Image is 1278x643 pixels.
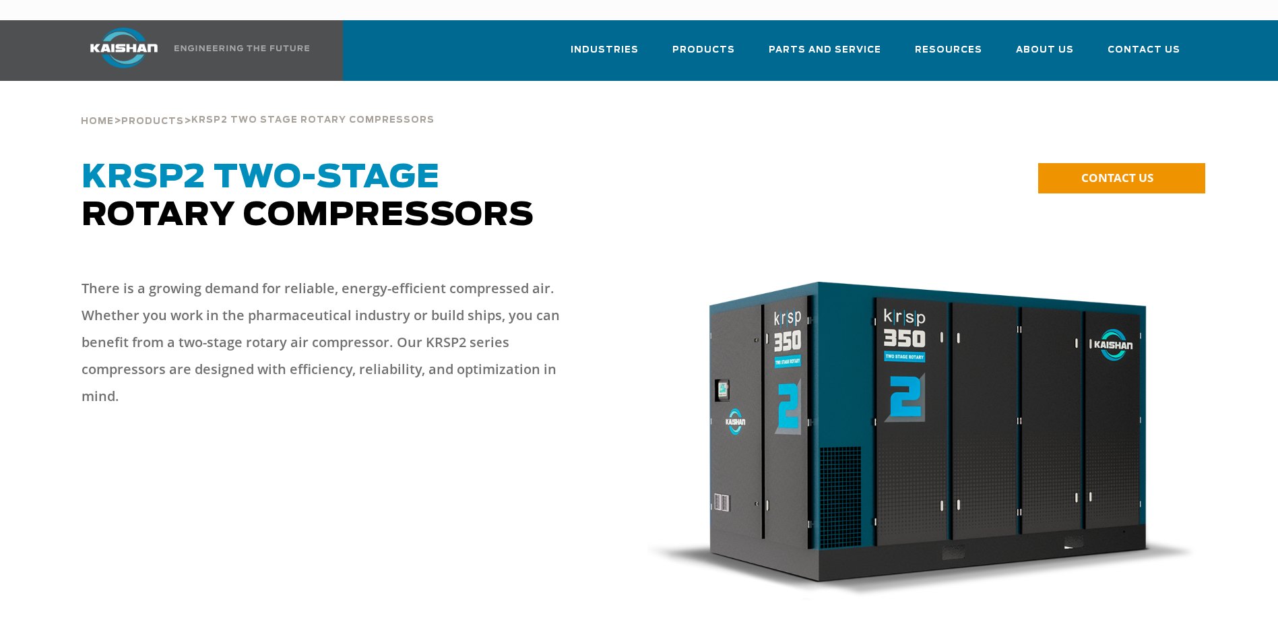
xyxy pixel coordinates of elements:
a: Products [672,32,735,78]
a: Kaishan USA [73,20,312,81]
img: Engineering the future [174,45,309,51]
a: About Us [1016,32,1074,78]
span: Products [121,117,184,126]
img: krsp350 [647,282,1198,601]
a: Contact Us [1108,32,1180,78]
span: Rotary Compressors [82,162,534,232]
span: KRSP2 Two-Stage [82,162,440,194]
a: Resources [915,32,982,78]
a: CONTACT US [1038,163,1205,193]
a: Home [81,115,114,127]
a: Products [121,115,184,127]
span: krsp2 two stage rotary compressors [191,116,435,125]
a: Parts and Service [769,32,881,78]
span: Contact Us [1108,42,1180,58]
a: Industries [571,32,639,78]
span: About Us [1016,42,1074,58]
img: kaishan logo [73,28,174,68]
span: Industries [571,42,639,58]
span: Products [672,42,735,58]
span: Parts and Service [769,42,881,58]
p: There is a growing demand for reliable, energy-efficient compressed air. Whether you work in the ... [82,275,585,410]
span: CONTACT US [1081,170,1153,185]
span: Home [81,117,114,126]
span: Resources [915,42,982,58]
div: > > [81,81,435,132]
